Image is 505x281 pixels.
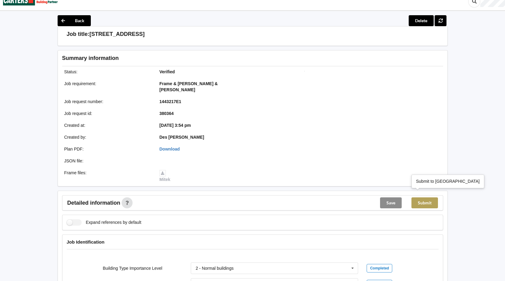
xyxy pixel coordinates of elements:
[60,69,155,75] div: Status :
[159,111,174,116] b: 380364
[60,158,155,164] div: JSON file :
[411,197,438,208] button: Submit
[159,99,181,104] b: 1443217E1
[159,69,175,74] b: Verified
[60,110,155,116] div: Job request id :
[60,134,155,140] div: Created by :
[103,266,162,271] label: Building Type Importance Level
[159,170,170,182] a: Mitek
[90,31,145,38] h3: [STREET_ADDRESS]
[159,147,180,151] a: Download
[60,122,155,128] div: Created at :
[159,123,191,128] b: [DATE] 3:54 pm
[67,200,120,206] span: Detailed information
[409,15,434,26] button: Delete
[60,81,155,93] div: Job requirement :
[60,170,155,182] div: Frame files :
[159,135,204,140] b: Des [PERSON_NAME]
[67,219,141,226] label: Expand references by default
[196,266,234,270] div: 2 - Normal buildings
[67,31,90,38] h3: Job title:
[159,81,218,92] b: Frame & [PERSON_NAME] & [PERSON_NAME]
[62,55,346,62] h3: Summary information
[60,146,155,152] div: Plan PDF :
[58,15,91,26] button: Back
[60,99,155,105] div: Job request number :
[67,239,439,245] h4: Job Identification
[367,264,392,272] div: Completed
[304,71,305,71] img: Job impression image thumbnail
[416,178,480,184] div: Submit to [GEOGRAPHIC_DATA]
